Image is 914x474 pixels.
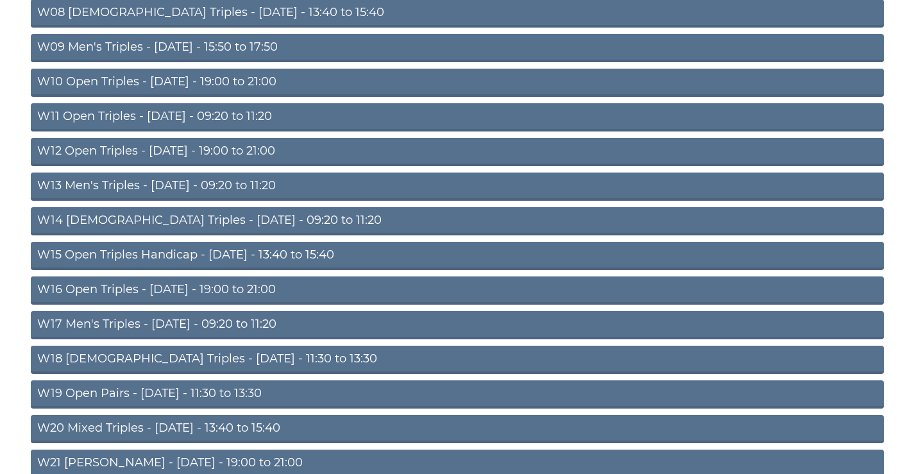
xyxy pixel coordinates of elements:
a: W16 Open Triples - [DATE] - 19:00 to 21:00 [31,276,884,305]
a: W18 [DEMOGRAPHIC_DATA] Triples - [DATE] - 11:30 to 13:30 [31,346,884,374]
a: W12 Open Triples - [DATE] - 19:00 to 21:00 [31,138,884,166]
a: W14 [DEMOGRAPHIC_DATA] Triples - [DATE] - 09:20 to 11:20 [31,207,884,235]
a: W15 Open Triples Handicap - [DATE] - 13:40 to 15:40 [31,242,884,270]
a: W19 Open Pairs - [DATE] - 11:30 to 13:30 [31,380,884,409]
a: W17 Men's Triples - [DATE] - 09:20 to 11:20 [31,311,884,339]
a: W11 Open Triples - [DATE] - 09:20 to 11:20 [31,103,884,131]
a: W09 Men's Triples - [DATE] - 15:50 to 17:50 [31,34,884,62]
a: W13 Men's Triples - [DATE] - 09:20 to 11:20 [31,173,884,201]
a: W10 Open Triples - [DATE] - 19:00 to 21:00 [31,69,884,97]
a: W20 Mixed Triples - [DATE] - 13:40 to 15:40 [31,415,884,443]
